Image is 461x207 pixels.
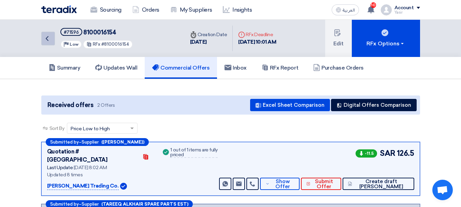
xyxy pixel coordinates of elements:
[301,178,342,190] button: Submit Offer
[71,125,110,132] span: Price Low to High
[354,179,409,189] span: Create draft [PERSON_NAME]
[82,140,99,144] span: Supplier
[332,4,359,15] button: العربية
[170,148,218,158] div: 1 out of 1 items are fully priced
[381,4,392,15] img: profile_test.png
[70,42,78,47] span: Low
[271,179,294,189] span: Show Offer
[60,28,133,36] h5: 8100016154
[47,165,73,171] span: Last Update
[306,57,371,79] a: Purchase Orders
[165,2,217,17] a: My Suppliers
[313,64,364,71] h5: Purchase Orders
[356,149,377,158] span: -11.5
[254,57,306,79] a: RFx Report
[74,165,107,171] span: [DATE] 8:02 AM
[101,202,188,206] b: (TAREEQ ALKHAIR SPARE PARTS EST)
[152,64,210,71] h5: Commercial Offers
[366,40,405,48] div: RFx Options
[93,42,100,47] span: RFx
[47,101,93,110] span: Received offers
[82,202,99,206] span: Supplier
[50,202,79,206] span: Submitted by
[238,38,276,46] div: [DATE] 10:01 AM
[225,64,247,71] h5: Inbox
[397,148,414,159] span: 126.5
[101,42,129,47] span: #8100016154
[127,2,165,17] a: Orders
[47,148,139,164] div: Quotation # [GEOGRAPHIC_DATA]
[325,20,352,57] button: Edit
[394,11,420,14] div: Yasir
[85,2,127,17] a: Sourcing
[49,125,64,132] span: Sort By
[380,148,395,159] span: SAR
[312,179,336,189] span: Submit Offer
[262,64,298,71] h5: RFx Report
[101,140,144,144] b: ([PERSON_NAME])
[47,171,154,178] div: Updated 8 times
[64,30,79,34] div: #71596
[49,64,81,71] h5: Summary
[217,2,257,17] a: Insights
[343,8,355,13] span: العربية
[41,5,77,13] img: Teradix logo
[190,31,227,38] div: Creation Date
[238,31,276,38] div: RFx Deadline
[260,178,299,190] button: Show Offer
[120,183,127,190] img: Verified Account
[331,99,417,111] button: Digital Offers Comparison
[145,57,217,79] a: Commercial Offers
[95,64,137,71] h5: Updates Wall
[97,102,115,108] span: 2 Offers
[190,38,227,46] div: [DATE]
[371,2,376,8] span: 10
[394,5,414,11] div: Account
[352,20,420,57] button: RFx Options
[83,29,116,36] span: 8100016154
[88,57,145,79] a: Updates Wall
[432,180,453,200] div: Open chat
[217,57,254,79] a: Inbox
[50,140,79,144] span: Submitted by
[343,178,414,190] button: Create draft [PERSON_NAME]
[250,99,330,111] button: Excel Sheet Comparison
[47,182,119,190] p: [PERSON_NAME] Trading Co.
[41,57,88,79] a: Summary
[46,138,149,146] div: –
